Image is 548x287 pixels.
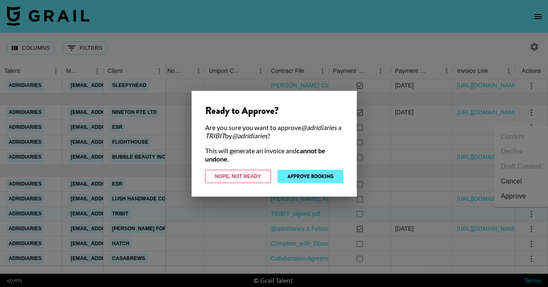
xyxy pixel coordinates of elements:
[232,132,268,140] em: @ adridiaries
[205,104,343,117] div: Ready to Approve?
[205,147,325,163] strong: cannot be undone
[205,170,271,183] button: Nope, Not Ready
[205,123,343,140] div: Are you sure you want to approve by ?
[278,170,343,183] button: Approve Booking
[205,123,341,140] em: @adridiaries x TRIBIT
[205,147,343,163] div: This will generate an invoice and .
